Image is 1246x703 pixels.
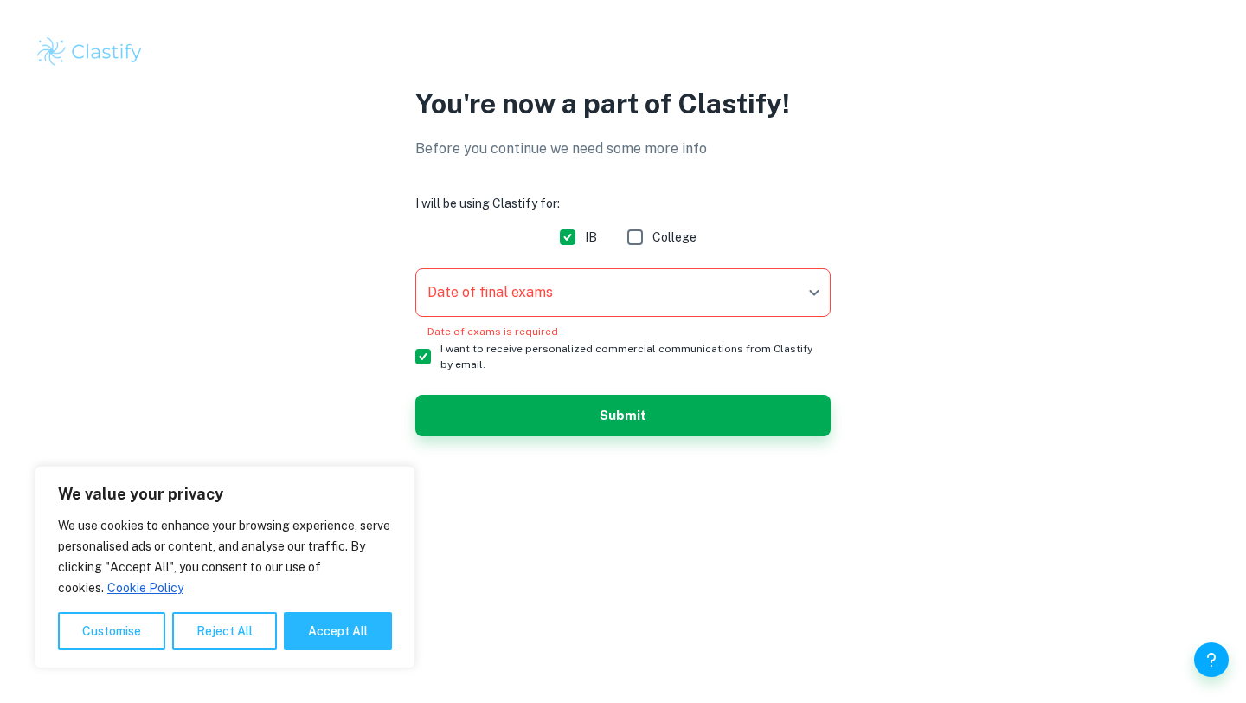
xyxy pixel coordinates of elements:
[652,228,697,247] span: College
[35,466,415,668] div: We value your privacy
[35,35,145,69] img: Clastify logo
[35,35,1211,69] a: Clastify logo
[415,194,831,213] h6: I will be using Clastify for:
[415,395,831,436] button: Submit
[58,484,392,505] p: We value your privacy
[440,341,817,372] span: I want to receive personalized commercial communications from Clastify by email.
[415,139,831,159] p: Before you continue we need some more info
[106,580,184,596] a: Cookie Policy
[284,612,392,650] button: Accept All
[58,612,165,650] button: Customise
[427,324,819,339] p: Date of exams is required
[415,83,831,125] p: You're now a part of Clastify!
[585,228,597,247] span: IB
[172,612,277,650] button: Reject All
[58,515,392,598] p: We use cookies to enhance your browsing experience, serve personalised ads or content, and analys...
[1194,642,1229,677] button: Help and Feedback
